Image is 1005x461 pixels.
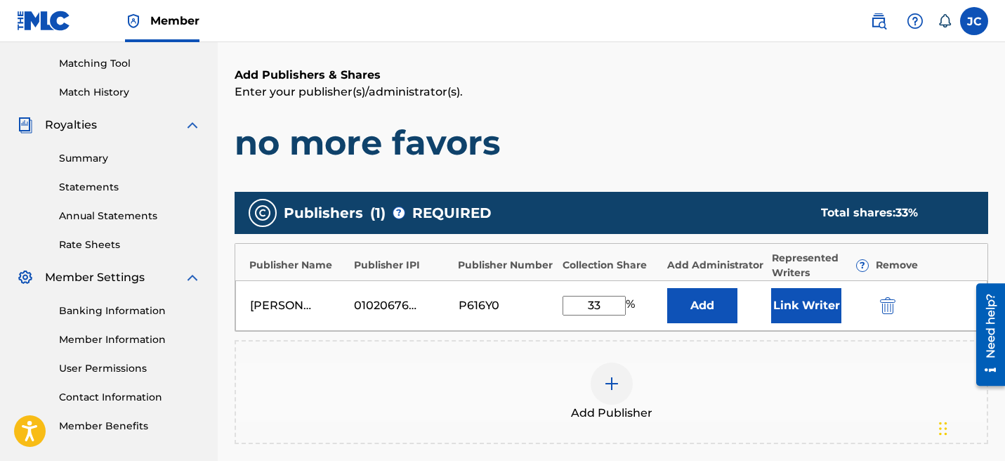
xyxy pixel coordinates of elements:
img: MLC Logo [17,11,71,31]
a: Contact Information [59,390,201,405]
span: Royalties [45,117,97,134]
span: ( 1 ) [370,202,386,223]
button: Add [667,288,737,323]
a: Member Information [59,332,201,347]
div: Publisher Name [249,258,347,273]
div: Drag [939,408,947,450]
span: Member [150,13,199,29]
span: % [626,296,638,316]
img: expand [184,269,201,286]
iframe: Chat Widget [935,394,1005,461]
a: User Permissions [59,361,201,376]
div: Notifications [938,14,952,28]
img: expand [184,117,201,134]
span: Publishers [284,202,363,223]
a: Member Benefits [59,419,201,434]
div: Publisher Number [458,258,556,273]
span: ? [393,207,405,219]
img: help [907,13,924,30]
a: Annual Statements [59,209,201,223]
p: Enter your publisher(s)/administrator(s). [235,84,988,100]
span: REQUIRED [412,202,492,223]
a: Rate Sheets [59,238,201,252]
div: User Menu [960,7,988,35]
h1: no more favors [235,122,988,164]
a: Statements [59,180,201,195]
span: Member Settings [45,269,145,286]
img: search [870,13,887,30]
button: Link Writer [771,288,841,323]
img: Member Settings [17,269,34,286]
img: add [603,375,620,392]
a: Matching Tool [59,56,201,71]
div: Remove [876,258,973,273]
div: Publisher IPI [354,258,452,273]
img: Royalties [17,117,34,134]
div: Represented Writers [772,251,869,280]
div: Collection Share [563,258,660,273]
div: Add Administrator [667,258,765,273]
div: Help [901,7,929,35]
img: 12a2ab48e56ec057fbd8.svg [880,297,895,314]
h6: Add Publishers & Shares [235,67,988,84]
a: Summary [59,151,201,166]
div: Total shares: [821,204,960,221]
img: publishers [254,204,271,221]
a: Banking Information [59,304,201,318]
span: 33 % [895,206,918,219]
img: Top Rightsholder [125,13,142,30]
span: Add Publisher [571,405,652,422]
a: Public Search [865,7,893,35]
a: Match History [59,85,201,100]
span: ? [857,260,868,271]
iframe: Resource Center [966,278,1005,391]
